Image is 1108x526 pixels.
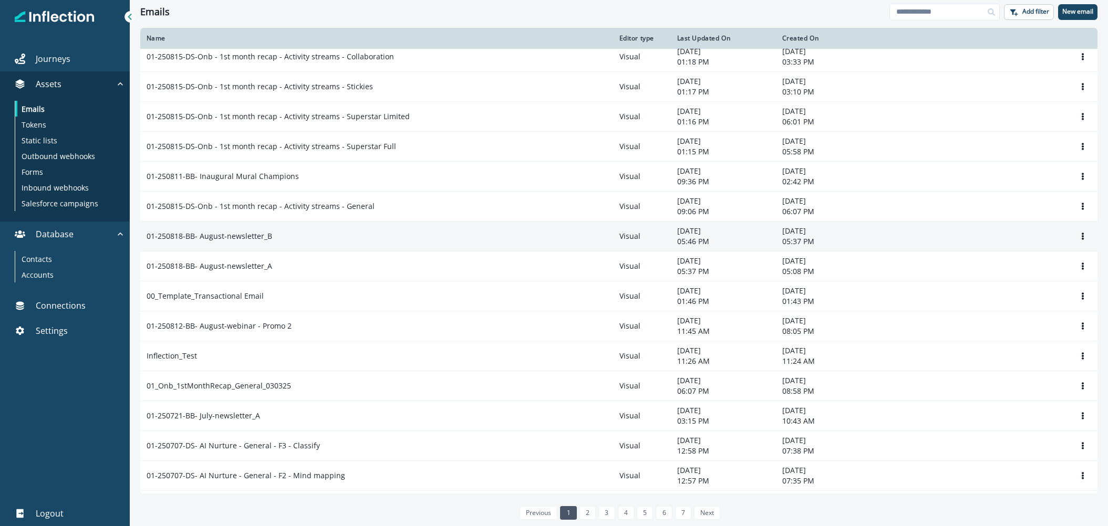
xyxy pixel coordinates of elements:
[782,326,875,336] p: 08:05 PM
[1074,318,1091,334] button: Options
[15,164,121,180] a: Forms
[613,42,671,72] td: Visual
[613,132,671,162] td: Visual
[36,299,86,312] p: Connections
[147,201,375,212] p: 01-250815-DS-Onb - 1st month recap - Activity streams - General
[140,311,1098,341] a: 01-250812-BB- August-webinar - Promo 2Visual[DATE]11:45 AM[DATE]08:05 PMOptions
[782,236,875,247] p: 05:37 PM
[1074,258,1091,274] button: Options
[1074,408,1091,424] button: Options
[1004,4,1054,20] button: Add filter
[782,465,875,476] p: [DATE]
[613,401,671,431] td: Visual
[140,461,1098,491] a: 01-250707-DS- AI Nurture - General - F2 - Mind mappingVisual[DATE]12:57 PM[DATE]07:35 PMOptions
[140,341,1098,371] a: Inflection_TestVisual[DATE]11:26 AM[DATE]11:24 AMOptions
[140,251,1098,281] a: 01-250818-BB- August-newsletter_AVisual[DATE]05:37 PM[DATE]05:08 PMOptions
[15,117,121,132] a: Tokens
[782,405,875,416] p: [DATE]
[1074,169,1091,184] button: Options
[1074,109,1091,124] button: Options
[1074,49,1091,65] button: Options
[517,506,720,520] ul: Pagination
[782,226,875,236] p: [DATE]
[1058,4,1097,20] button: New email
[22,119,46,130] p: Tokens
[147,231,272,241] p: 01-250818-BB- August-newsletter_B
[637,506,653,520] a: Page 5
[677,405,770,416] p: [DATE]
[140,371,1098,401] a: 01_Onb_1stMonthRecap_General_030325Visual[DATE]06:07 PM[DATE]08:58 PMOptions
[140,222,1098,251] a: 01-250818-BB- August-newsletter_BVisual[DATE]05:46 PM[DATE]05:37 PMOptions
[782,196,875,206] p: [DATE]
[618,506,634,520] a: Page 4
[694,506,720,520] a: Next page
[677,87,770,97] p: 01:17 PM
[140,192,1098,222] a: 01-250815-DS-Onb - 1st month recap - Activity streams - GeneralVisual[DATE]09:06 PM[DATE]06:07 PM...
[677,236,770,247] p: 05:46 PM
[656,506,672,520] a: Page 6
[140,401,1098,431] a: 01-250721-BB- July-newsletter_AVisual[DATE]03:15 PM[DATE]10:43 AMOptions
[147,141,396,152] p: 01-250815-DS-Onb - 1st month recap - Activity streams - Superstar Full
[782,416,875,426] p: 10:43 AM
[677,476,770,486] p: 12:57 PM
[782,375,875,386] p: [DATE]
[15,267,121,282] a: Accounts
[613,311,671,341] td: Visual
[677,286,770,296] p: [DATE]
[613,281,671,311] td: Visual
[147,470,345,481] p: 01-250707-DS- AI Nurture - General - F2 - Mind mapping
[22,182,89,193] p: Inbound webhooks
[782,296,875,307] p: 01:43 PM
[22,166,43,177] p: Forms
[613,341,671,371] td: Visual
[677,136,770,146] p: [DATE]
[782,286,875,296] p: [DATE]
[1074,139,1091,154] button: Options
[140,431,1098,461] a: 01-250707-DS- AI Nurture - General - F3 - ClassifyVisual[DATE]12:58 PM[DATE]07:38 PMOptions
[36,324,68,337] p: Settings
[613,371,671,401] td: Visual
[782,446,875,456] p: 07:38 PM
[22,269,54,280] p: Accounts
[782,315,875,326] p: [DATE]
[1062,8,1093,15] p: New email
[677,196,770,206] p: [DATE]
[677,117,770,127] p: 01:16 PM
[147,34,607,43] div: Name
[677,435,770,446] p: [DATE]
[613,222,671,251] td: Visual
[147,381,291,391] p: 01_Onb_1stMonthRecap_General_030325
[147,171,299,182] p: 01-250811-BB- Inaugural Mural Champions
[677,46,770,57] p: [DATE]
[677,34,770,43] div: Last Updated On
[782,176,875,187] p: 02:42 PM
[677,465,770,476] p: [DATE]
[613,162,671,192] td: Visual
[36,228,74,240] p: Database
[782,386,875,396] p: 08:58 PM
[613,461,671,491] td: Visual
[140,42,1098,72] a: 01-250815-DS-Onb - 1st month recap - Activity streams - CollaborationVisual[DATE]01:18 PM[DATE]03...
[36,78,61,90] p: Assets
[782,345,875,356] p: [DATE]
[782,206,875,217] p: 06:07 PM
[560,506,576,520] a: Page 1 is your current page
[677,416,770,426] p: 03:15 PM
[22,254,52,265] p: Contacts
[140,491,1098,521] a: 01-250707-DS- AI Nurture - General - F1 - GenerateVisual[DATE]12:57 PM[DATE]07:28 PMOptions
[677,326,770,336] p: 11:45 AM
[15,251,121,267] a: Contacts
[140,102,1098,132] a: 01-250815-DS-Onb - 1st month recap - Activity streams - Superstar LimitedVisual[DATE]01:16 PM[DAT...
[613,251,671,281] td: Visual
[22,135,57,146] p: Static lists
[22,151,95,162] p: Outbound webhooks
[613,102,671,132] td: Visual
[140,281,1098,311] a: 00_Template_Transactional EmailVisual[DATE]01:46 PM[DATE]01:43 PMOptions
[619,34,665,43] div: Editor type
[15,101,121,117] a: Emails
[1022,8,1049,15] p: Add filter
[36,507,64,520] p: Logout
[1074,198,1091,214] button: Options
[782,46,875,57] p: [DATE]
[677,256,770,266] p: [DATE]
